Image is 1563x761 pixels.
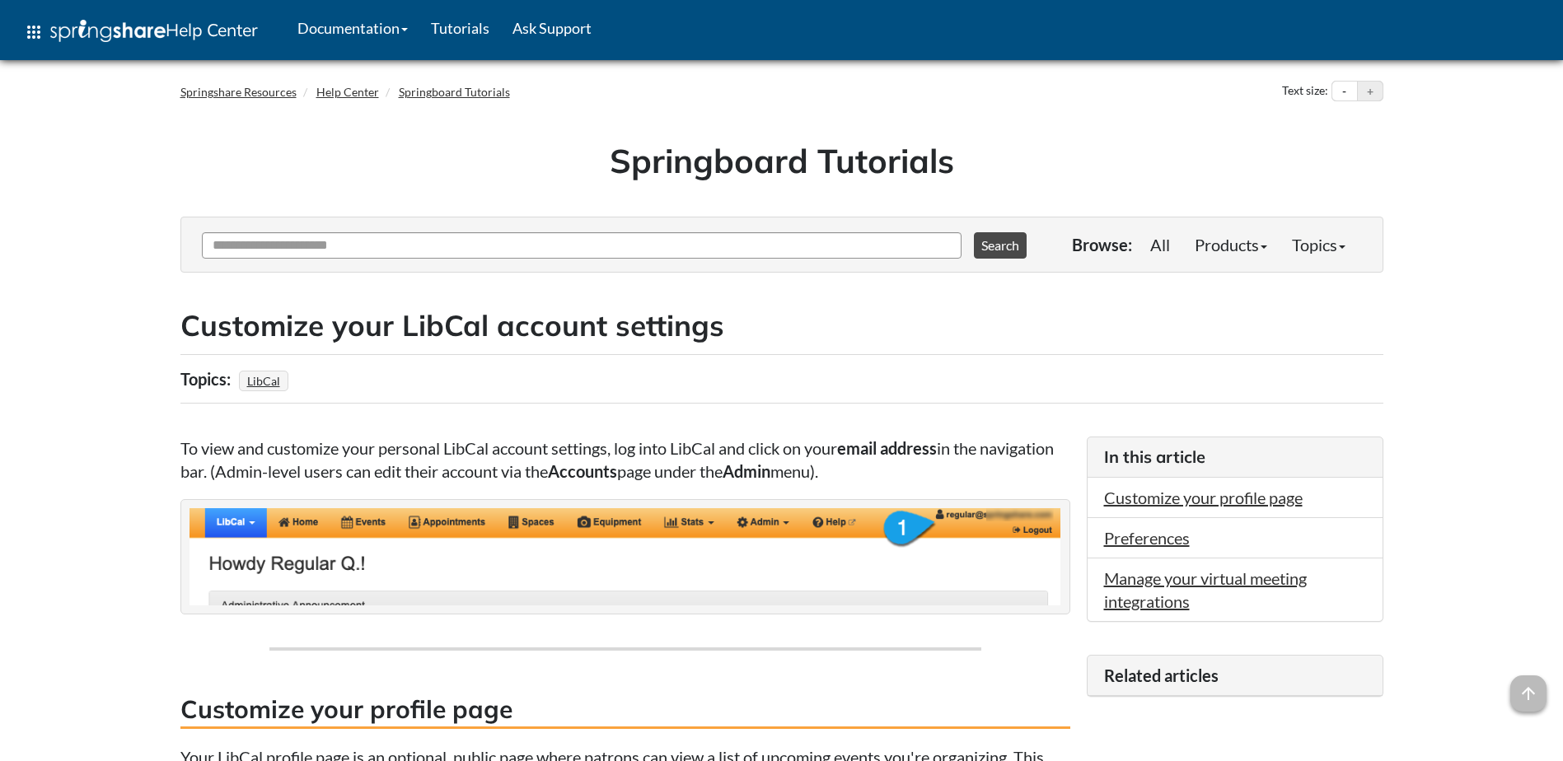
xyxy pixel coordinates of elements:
strong: email address [837,438,937,458]
h2: Customize your LibCal account settings [180,306,1383,346]
img: Springshare [50,20,166,42]
a: Manage your virtual meeting integrations [1104,568,1307,611]
a: Products [1182,228,1280,261]
span: arrow_upward [1510,675,1547,712]
span: Related articles [1104,665,1219,685]
a: Ask Support [501,7,603,49]
a: Springshare Resources [180,85,297,99]
button: Search [974,232,1027,259]
a: Topics [1280,228,1358,261]
h3: Customize your profile page [180,692,1070,729]
a: Springboard Tutorials [399,85,510,99]
a: Documentation [286,7,419,49]
button: Increase text size [1358,82,1383,101]
div: Topics: [180,363,235,395]
strong: Admin [723,461,770,481]
a: apps Help Center [12,7,269,57]
strong: Accounts [548,461,617,481]
h3: In this article [1104,446,1366,469]
span: apps [24,22,44,42]
div: Text size: [1279,81,1331,102]
h1: Springboard Tutorials [193,138,1371,184]
a: Preferences [1104,528,1190,548]
a: Tutorials [419,7,501,49]
a: LibCal [245,369,283,393]
a: All [1138,228,1182,261]
span: Help Center [166,19,258,40]
p: Browse: [1072,233,1132,256]
p: To view and customize your personal LibCal account settings, log into LibCal and click on your in... [180,437,1070,483]
button: Decrease text size [1332,82,1357,101]
a: arrow_upward [1510,677,1547,697]
a: Help Center [316,85,379,99]
img: the email address link in the navigation bar [190,508,1061,605]
a: Customize your profile page [1104,488,1303,507]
